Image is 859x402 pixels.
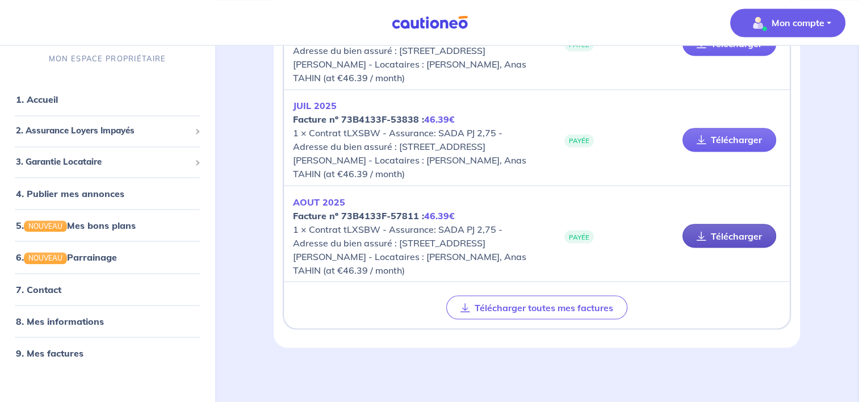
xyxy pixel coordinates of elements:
a: 9. Mes factures [16,347,83,358]
p: MON ESPACE PROPRIÉTAIRE [49,54,166,65]
a: 5.NOUVEAUMes bons plans [16,220,136,231]
p: 1 × Contrat tLXSBW - Assurance: SADA PJ 2,75 - Adresse du bien assuré : [STREET_ADDRESS][PERSON_N... [293,195,537,277]
div: 5.NOUVEAUMes bons plans [5,214,210,237]
button: Télécharger toutes mes factures [446,295,627,319]
div: 1. Accueil [5,89,210,111]
button: illu_account_valid_menu.svgMon compte [730,9,845,37]
a: 4. Publier mes annonces [16,188,124,199]
div: 4. Publier mes annonces [5,182,210,205]
a: 6.NOUVEAUParrainage [16,252,117,263]
div: 6.NOUVEAUParrainage [5,246,210,269]
em: 46.39€ [424,114,455,125]
img: Cautioneo [387,15,472,30]
img: illu_account_valid_menu.svg [749,14,767,32]
strong: Facture nº 73B4133F-57811 : [293,210,455,221]
div: 8. Mes informations [5,309,210,332]
p: Mon compte [772,16,824,30]
span: 2. Assurance Loyers Impayés [16,125,190,138]
a: Télécharger [682,128,776,152]
a: 1. Accueil [16,94,58,106]
div: 7. Contact [5,278,210,300]
div: 3. Garantie Locataire [5,151,210,173]
span: PAYÉE [564,134,594,147]
em: JUIL 2025 [293,100,337,111]
a: 8. Mes informations [16,315,104,326]
p: 1 × Contrat tLXSBW - Assurance: SADA PJ 2,75 - Adresse du bien assuré : [STREET_ADDRESS][PERSON_N... [293,99,537,181]
span: PAYÉE [564,230,594,243]
a: Télécharger [682,224,776,248]
strong: Facture nº 73B4133F-53838 : [293,114,455,125]
a: 7. Contact [16,283,61,295]
em: 46.39€ [424,210,455,221]
div: 2. Assurance Loyers Impayés [5,120,210,143]
em: AOUT 2025 [293,196,345,207]
div: 9. Mes factures [5,341,210,364]
span: 3. Garantie Locataire [16,156,190,169]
